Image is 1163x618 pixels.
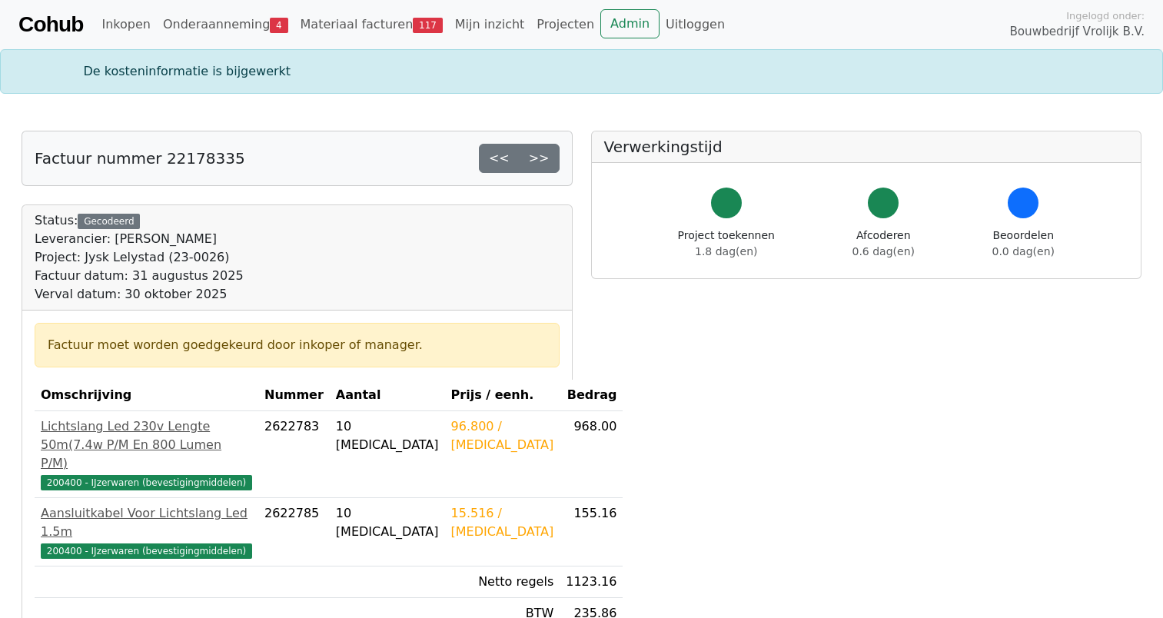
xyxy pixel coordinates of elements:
div: Project toekennen [678,228,775,260]
th: Omschrijving [35,380,258,411]
a: Admin [600,9,660,38]
a: Aansluitkabel Voor Lichtslang Led 1.5m200400 - IJzerwaren (bevestigingmiddelen) [41,504,252,560]
span: 0.6 dag(en) [852,245,915,257]
div: Factuur moet worden goedgekeurd door inkoper of manager. [48,336,547,354]
span: 200400 - IJzerwaren (bevestigingmiddelen) [41,543,252,559]
a: Onderaanneming4 [157,9,294,40]
a: << [479,144,520,173]
a: Inkopen [95,9,156,40]
span: 1.8 dag(en) [695,245,757,257]
div: 96.800 / [MEDICAL_DATA] [451,417,554,454]
div: De kosteninformatie is bijgewerkt [75,62,1089,81]
span: Bouwbedrijf Vrolijk B.V. [1009,23,1145,41]
span: 117 [413,18,443,33]
div: Beoordelen [992,228,1055,260]
a: Projecten [530,9,600,40]
h5: Verwerkingstijd [604,138,1129,156]
div: Status: [35,211,244,304]
div: Lichtslang Led 230v Lengte 50m(7.4w P/M En 800 Lumen P/M) [41,417,252,473]
a: Mijn inzicht [449,9,531,40]
td: 155.16 [560,498,623,566]
th: Aantal [330,380,445,411]
a: Cohub [18,6,83,43]
div: Aansluitkabel Voor Lichtslang Led 1.5m [41,504,252,541]
h5: Factuur nummer 22178335 [35,149,245,168]
span: Ingelogd onder: [1066,8,1145,23]
div: 15.516 / [MEDICAL_DATA] [451,504,554,541]
a: Lichtslang Led 230v Lengte 50m(7.4w P/M En 800 Lumen P/M)200400 - IJzerwaren (bevestigingmiddelen) [41,417,252,491]
td: 2622783 [258,411,330,498]
div: Factuur datum: 31 augustus 2025 [35,267,244,285]
th: Nummer [258,380,330,411]
div: Gecodeerd [78,214,140,229]
span: 4 [270,18,287,33]
a: >> [519,144,560,173]
td: 968.00 [560,411,623,498]
div: Verval datum: 30 oktober 2025 [35,285,244,304]
div: Afcoderen [852,228,915,260]
div: 10 [MEDICAL_DATA] [336,504,439,541]
th: Prijs / eenh. [445,380,560,411]
a: Uitloggen [660,9,731,40]
a: Materiaal facturen117 [294,9,449,40]
div: 10 [MEDICAL_DATA] [336,417,439,454]
span: 200400 - IJzerwaren (bevestigingmiddelen) [41,475,252,490]
div: Leverancier: [PERSON_NAME] [35,230,244,248]
td: 1123.16 [560,566,623,598]
div: Project: Jysk Lelystad (23-0026) [35,248,244,267]
span: 0.0 dag(en) [992,245,1055,257]
th: Bedrag [560,380,623,411]
td: Netto regels [445,566,560,598]
td: 2622785 [258,498,330,566]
